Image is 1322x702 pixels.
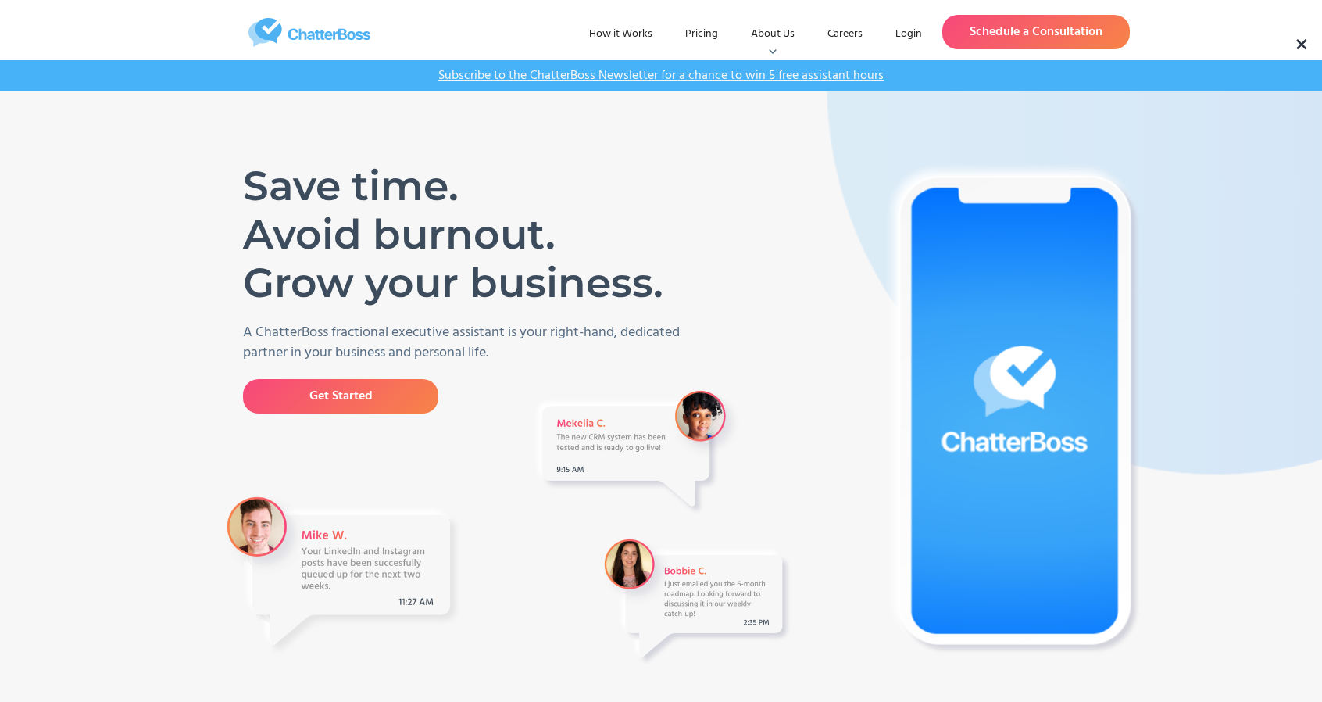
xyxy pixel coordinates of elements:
h1: Save time. Avoid burnout. Grow your business. [243,162,677,307]
a: home [192,18,427,47]
a: Careers [815,20,875,48]
div: About Us [751,27,795,42]
a: How it Works [577,20,665,48]
a: Login [883,20,934,48]
img: A message from VA Mike [223,493,462,657]
p: A ChatterBoss fractional executive assistant is your right-hand, dedicated partner in your busine... [243,323,700,364]
img: A Message from VA Mekelia [530,385,745,518]
a: Schedule a Consultation [942,15,1130,49]
img: A Message from a VA Bobbie [598,533,794,668]
a: Subscribe to the ChatterBoss Newsletter for a chance to win 5 free assistant hours [431,68,891,84]
div: About Us [738,20,807,48]
a: Pricing [673,20,731,48]
a: Get Started [243,379,438,414]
